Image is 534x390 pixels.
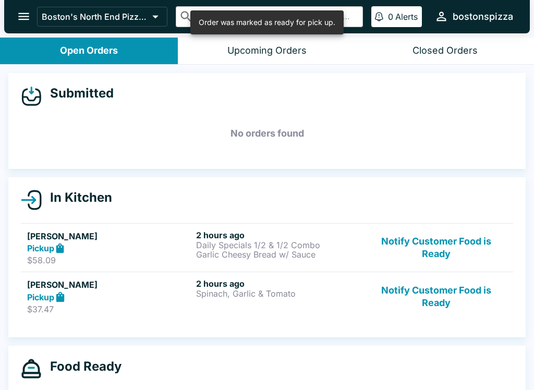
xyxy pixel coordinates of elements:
div: bostonspizza [453,10,513,23]
button: Boston's North End Pizza Bakery [37,7,167,27]
h4: In Kitchen [42,190,112,205]
p: $58.09 [27,255,192,265]
div: Closed Orders [412,45,478,57]
a: [PERSON_NAME]Pickup$37.472 hours agoSpinach, Garlic & TomatoNotify Customer Food is Ready [21,272,513,321]
h4: Food Ready [42,359,122,374]
p: Garlic Cheesy Bread w/ Sauce [196,250,361,259]
div: Upcoming Orders [227,45,307,57]
button: open drawer [10,3,37,30]
strong: Pickup [27,292,54,302]
h4: Submitted [42,86,114,101]
h6: 2 hours ago [196,230,361,240]
button: bostonspizza [430,5,517,28]
h5: [PERSON_NAME] [27,230,192,242]
p: 0 [388,11,393,22]
h6: 2 hours ago [196,278,361,289]
div: Open Orders [60,45,118,57]
button: Notify Customer Food is Ready [366,230,507,266]
p: Alerts [395,11,418,22]
strong: Pickup [27,243,54,253]
h5: No orders found [21,115,513,152]
p: Daily Specials 1/2 & 1/2 Combo [196,240,361,250]
p: Boston's North End Pizza Bakery [42,11,148,22]
p: Spinach, Garlic & Tomato [196,289,361,298]
div: Order was marked as ready for pick up. [199,14,335,31]
p: $37.47 [27,304,192,314]
h5: [PERSON_NAME] [27,278,192,291]
a: [PERSON_NAME]Pickup$58.092 hours agoDaily Specials 1/2 & 1/2 ComboGarlic Cheesy Bread w/ SauceNot... [21,223,513,272]
button: Notify Customer Food is Ready [366,278,507,314]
